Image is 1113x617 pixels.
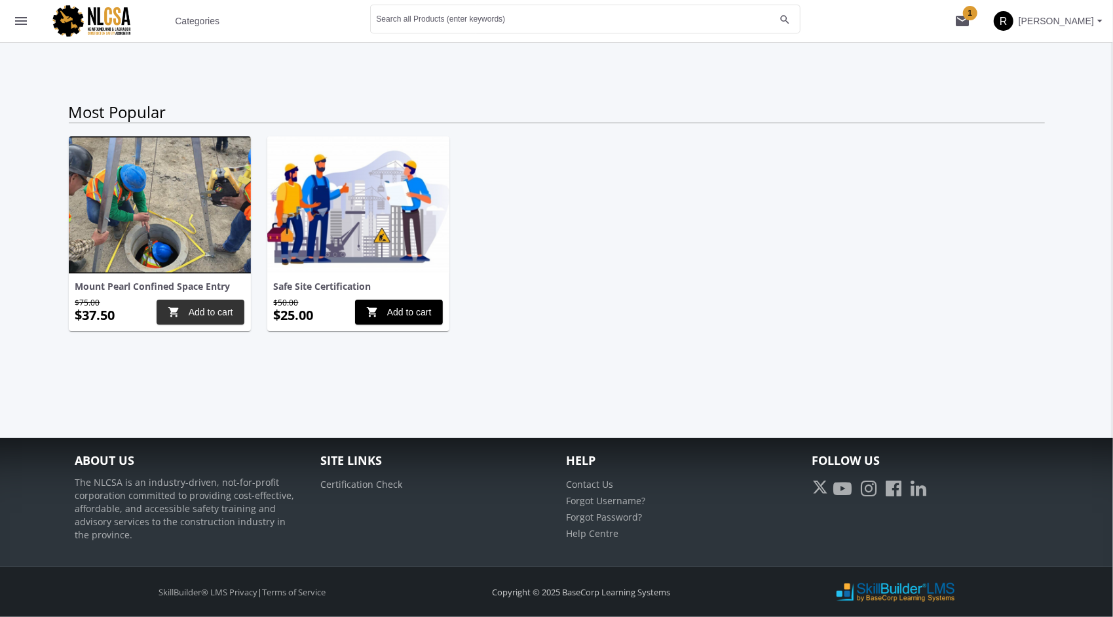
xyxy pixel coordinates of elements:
div: | [82,586,402,599]
h4: Site Links [321,454,547,468]
div: $75.00 [75,300,115,306]
h4: Help [567,454,793,468]
a: Contact Us [567,478,614,490]
h4: About Us [75,454,301,468]
div: Mount Pearl Confined Space Entry [75,280,244,293]
h2: Most Popular [69,101,1045,123]
a: Help Centre [567,527,619,540]
a: Forgot Username? [567,494,646,507]
h4: Follow Us [812,454,1038,468]
img: product image [267,136,449,273]
div: $25.00 [274,306,314,325]
span: [PERSON_NAME] [1019,9,1094,33]
button: Add to cart [355,300,443,325]
mat-icon: shopping_cart [168,300,180,324]
mat-icon: menu [13,13,29,29]
a: Certification Check [321,478,403,490]
span: R [994,11,1013,31]
span: Add to cart [366,300,432,324]
p: The NLCSA is an industry-driven, not-for-profit corporation committed to providing cost-effective... [75,476,301,542]
mat-icon: search [777,13,793,26]
div: Copyright © 2025 BaseCorp Learning Systems [415,586,747,599]
mat-icon: shopping_cart [366,300,379,324]
div: $50.00 [274,300,314,306]
div: Safe Site Certification [274,280,443,293]
a: Forgot Password? [567,511,643,523]
span: Add to cart [168,300,233,324]
a: Terms of Service [262,586,326,598]
div: $37.50 [75,306,115,325]
img: product image [69,136,251,273]
a: SkillBuilder® LMS Privacy [159,586,257,598]
button: Add to cart [157,300,244,325]
span: Categories [175,9,219,33]
img: SkillBuilder LMS Logo [837,582,954,603]
mat-icon: mail [954,13,970,29]
img: logo.png [42,3,160,39]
